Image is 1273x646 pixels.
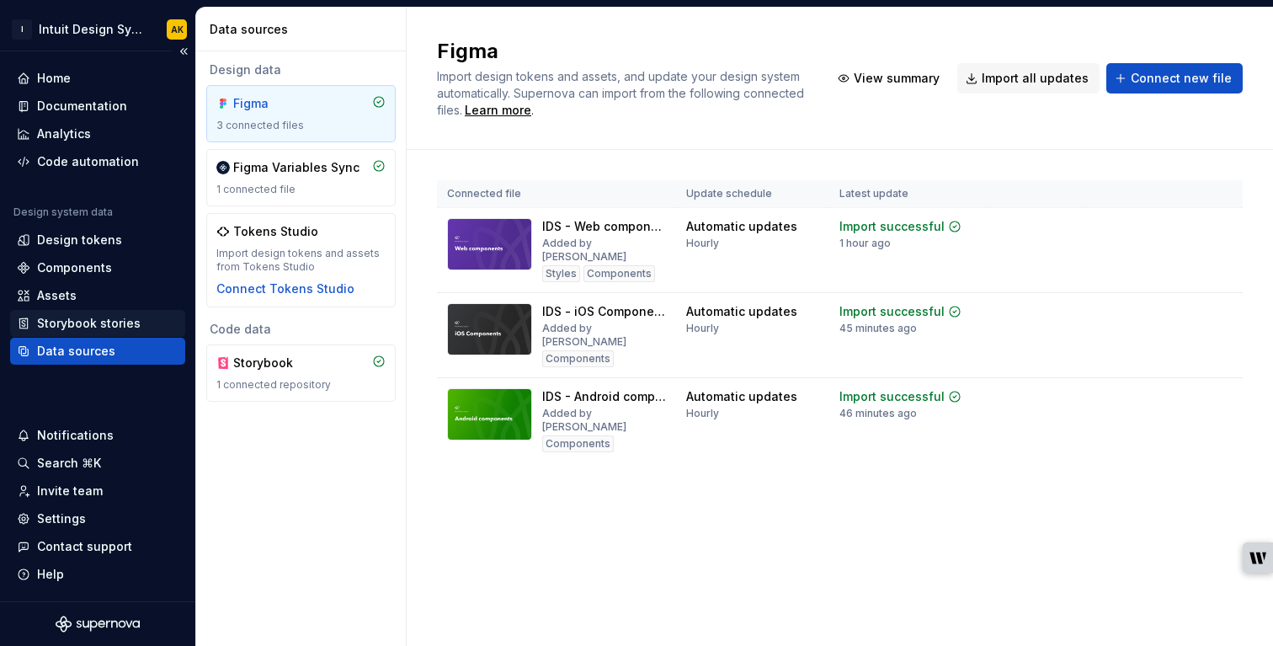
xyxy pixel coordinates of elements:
a: Invite team [10,478,185,505]
a: Settings [10,505,185,532]
div: Design system data [13,206,113,219]
a: Code automation [10,148,185,175]
a: Storybook1 connected repository [206,344,396,402]
div: Components [542,350,614,367]
div: Import successful [839,218,945,235]
button: Connect new file [1106,63,1243,93]
div: IDS - iOS Components [542,303,666,320]
div: Notifications [37,427,114,444]
div: Import successful [839,303,945,320]
div: Assets [37,287,77,304]
span: View summary [854,70,940,87]
div: 1 hour ago [839,237,891,250]
a: Data sources [10,338,185,365]
div: Styles [542,265,580,282]
a: Learn more [465,102,531,119]
div: Import successful [839,388,945,405]
div: Automatic updates [686,303,797,320]
div: Components [542,435,614,452]
a: Assets [10,282,185,309]
span: Import all updates [982,70,1089,87]
div: Documentation [37,98,127,115]
div: 45 minutes ago [839,322,917,335]
div: Help [37,566,64,583]
div: Added by [PERSON_NAME] [542,407,666,434]
button: Help [10,561,185,588]
a: Storybook stories [10,310,185,337]
a: Tokens StudioImport design tokens and assets from Tokens StudioConnect Tokens Studio [206,213,396,307]
button: View summary [829,63,951,93]
div: Storybook [233,355,314,371]
div: Invite team [37,483,103,499]
div: Added by [PERSON_NAME] [542,322,666,349]
th: Latest update [829,180,991,208]
div: Data sources [37,343,115,360]
div: Figma Variables Sync [233,159,360,176]
span: Connect new file [1131,70,1232,87]
div: 1 connected file [216,183,386,196]
div: Storybook stories [37,315,141,332]
div: Hourly [686,407,719,420]
svg: Supernova Logo [56,616,140,633]
div: Data sources [210,21,399,38]
a: Components [10,254,185,281]
div: Contact support [37,538,132,555]
div: Automatic updates [686,388,797,405]
div: IDS - Android components [542,388,666,405]
span: . [462,104,534,117]
button: Notifications [10,422,185,449]
div: Automatic updates [686,218,797,235]
div: AK [171,23,184,36]
div: Added by [PERSON_NAME] [542,237,666,264]
a: Documentation [10,93,185,120]
div: Intuit Design System [39,21,146,38]
button: Import all updates [957,63,1100,93]
div: Hourly [686,237,719,250]
th: Update schedule [676,180,829,208]
div: Home [37,70,71,87]
a: Figma Variables Sync1 connected file [206,149,396,206]
button: IIntuit Design SystemAK [3,11,192,47]
a: Design tokens [10,227,185,254]
div: 46 minutes ago [839,407,917,420]
div: Figma [233,95,314,112]
button: Search ⌘K [10,450,185,477]
div: Analytics [37,125,91,142]
button: Collapse sidebar [172,40,195,63]
button: Contact support [10,533,185,560]
div: Design tokens [37,232,122,248]
span: Import design tokens and assets, and update your design system automatically. Supernova can impor... [437,69,807,117]
th: Connected file [437,180,676,208]
div: Design data [206,61,396,78]
a: Analytics [10,120,185,147]
div: Components [583,265,655,282]
a: Figma3 connected files [206,85,396,142]
button: Connect Tokens Studio [216,280,354,297]
div: Hourly [686,322,719,335]
div: 1 connected repository [216,378,386,392]
div: Code automation [37,153,139,170]
a: Home [10,65,185,92]
div: 3 connected files [216,119,386,132]
div: Import design tokens and assets from Tokens Studio [216,247,386,274]
div: Tokens Studio [233,223,318,240]
div: Components [37,259,112,276]
div: Code data [206,321,396,338]
div: Settings [37,510,86,527]
div: Search ⌘K [37,455,101,472]
h2: Figma [437,38,809,65]
div: I [12,19,32,40]
div: IDS - Web components [542,218,666,235]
